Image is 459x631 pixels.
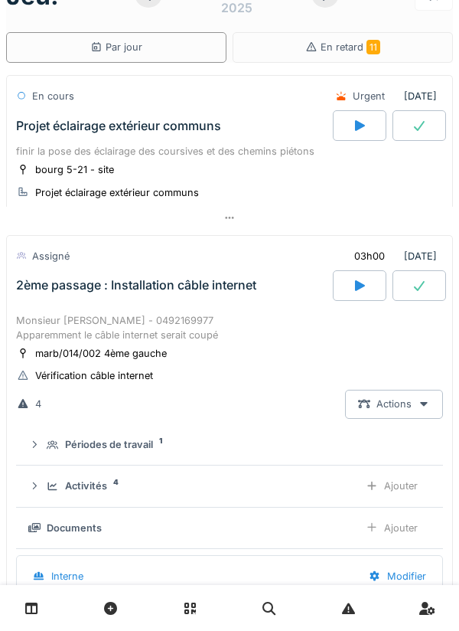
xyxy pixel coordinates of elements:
[47,521,102,535] div: Documents
[32,89,74,103] div: En cours
[321,41,380,53] span: En retard
[323,82,443,110] div: [DATE]
[16,119,221,133] div: Projet éclairage extérieur communs
[366,40,380,54] span: 11
[22,431,437,459] summary: Périodes de travail1
[22,514,437,542] summary: DocumentsAjouter
[65,437,153,452] div: Périodes de travail
[16,278,256,293] div: 2ème passage : Installation câble internet
[90,40,142,54] div: Par jour
[35,368,153,383] div: Vérification câble internet
[345,390,443,418] div: Actions
[353,89,385,103] div: Urgent
[341,242,443,270] div: [DATE]
[32,249,70,263] div: Assigné
[16,144,443,159] div: finir la pose des éclairage des coursives et des chemins piétons
[65,479,107,493] div: Activités
[353,514,431,542] div: Ajouter
[16,313,443,342] div: Monsieur [PERSON_NAME] - 0492169977 Apparemment le câble internet serait coupé
[22,472,437,500] summary: Activités4Ajouter
[35,162,114,177] div: bourg 5-21 - site
[35,397,41,411] div: 4
[354,249,385,263] div: 03h00
[35,346,167,361] div: marb/014/002 4ème gauche
[51,569,83,584] div: Interne
[353,472,431,500] div: Ajouter
[356,562,439,590] div: Modifier
[35,185,199,200] div: Projet éclairage extérieur communs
